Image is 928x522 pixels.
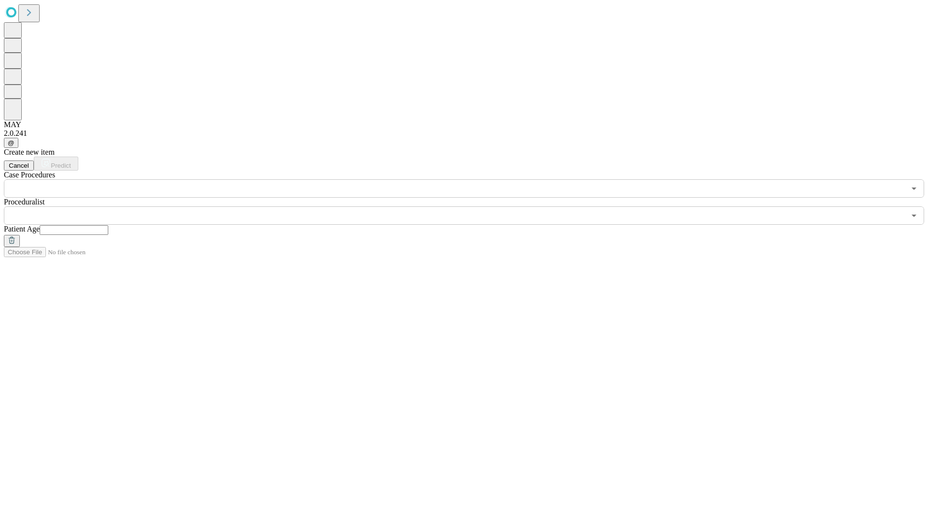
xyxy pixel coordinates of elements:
[907,182,921,195] button: Open
[4,171,55,179] span: Scheduled Procedure
[34,157,78,171] button: Predict
[907,209,921,222] button: Open
[4,120,924,129] div: MAY
[4,129,924,138] div: 2.0.241
[4,225,40,233] span: Patient Age
[4,138,18,148] button: @
[4,160,34,171] button: Cancel
[4,148,55,156] span: Create new item
[9,162,29,169] span: Cancel
[51,162,71,169] span: Predict
[4,198,44,206] span: Proceduralist
[8,139,14,146] span: @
